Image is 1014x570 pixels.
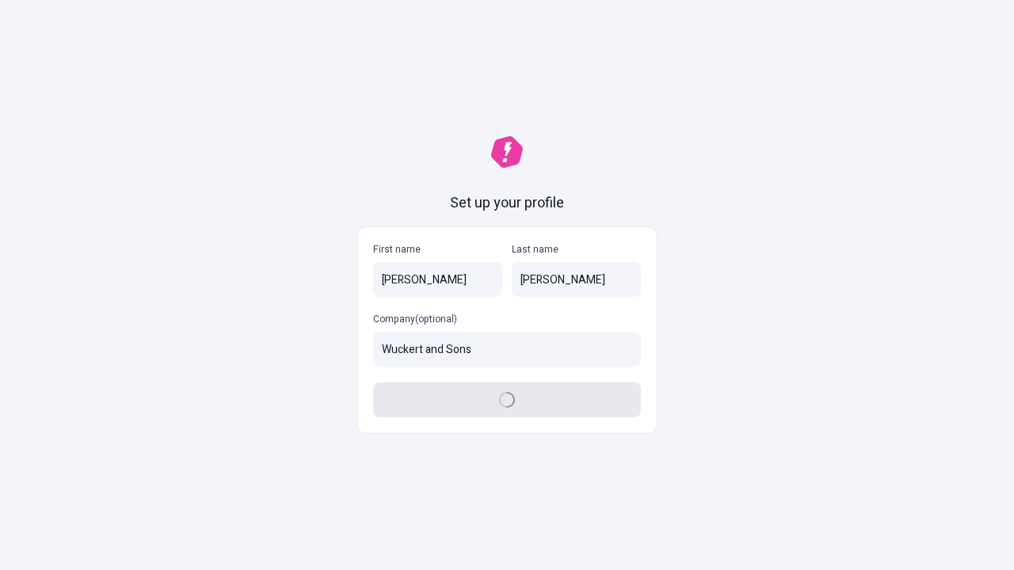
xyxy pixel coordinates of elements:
input: Last name [512,262,641,297]
span: (optional) [415,312,457,326]
p: First name [373,243,502,256]
input: Company(optional) [373,332,641,367]
p: Last name [512,243,641,256]
input: First name [373,262,502,297]
p: Company [373,313,641,325]
h1: Set up your profile [450,193,564,214]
